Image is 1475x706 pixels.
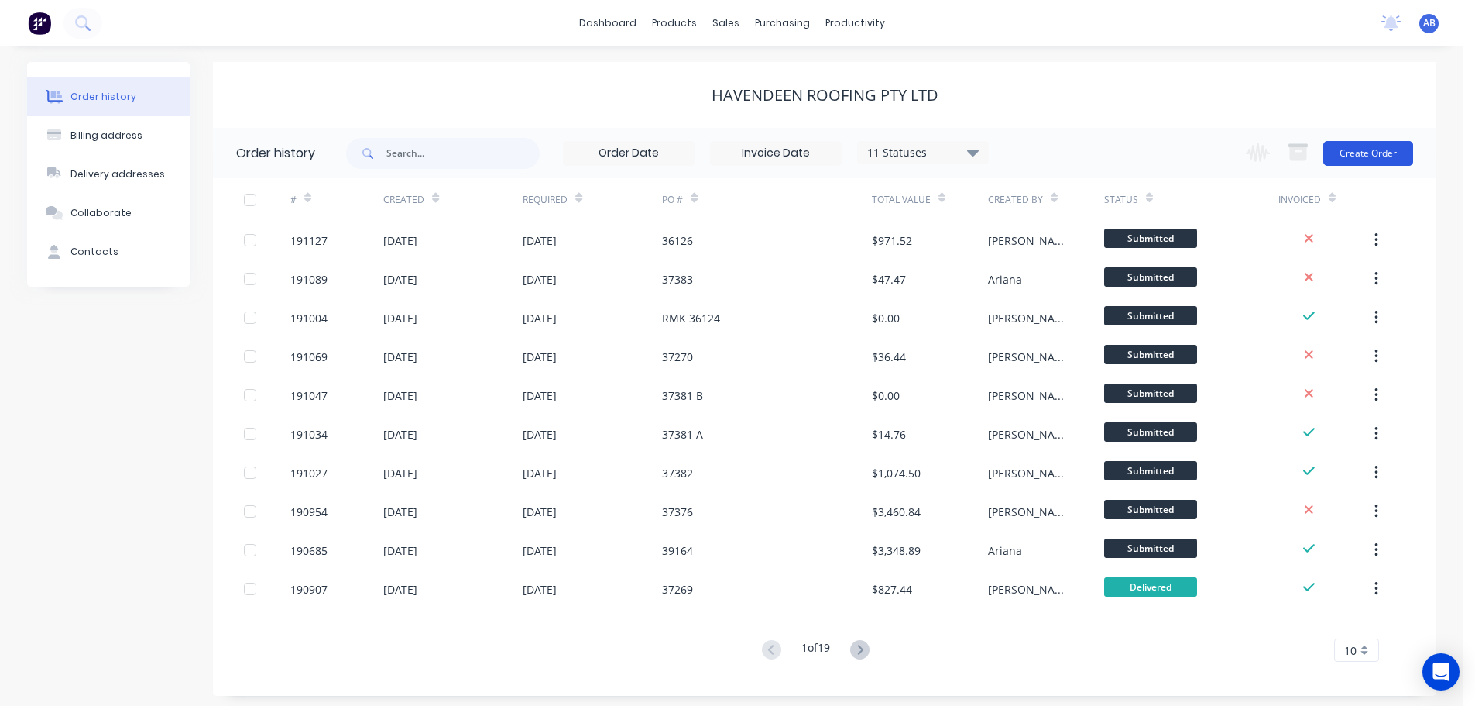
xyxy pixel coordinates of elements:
div: Order history [236,144,315,163]
div: [DATE] [523,387,557,404]
div: 191089 [290,271,328,288]
div: $3,348.89 [872,542,921,559]
div: $827.44 [872,581,912,598]
button: Collaborate [27,194,190,232]
div: 36126 [662,232,693,249]
div: 37376 [662,504,693,520]
div: Status [1104,193,1138,207]
div: [PERSON_NAME] [988,232,1073,249]
div: 190954 [290,504,328,520]
div: 37270 [662,349,693,365]
div: Ariana [988,542,1022,559]
div: 191034 [290,426,328,443]
div: 191004 [290,310,328,326]
div: [PERSON_NAME] [988,504,1073,520]
div: Billing address [70,129,142,143]
div: [DATE] [523,426,557,443]
div: 37383 [662,271,693,288]
div: 190907 [290,581,328,598]
a: dashboard [571,12,644,35]
div: [DATE] [383,426,417,443]
img: Factory [28,12,51,35]
div: $1,074.50 [872,465,921,481]
div: 190685 [290,542,328,559]
span: Submitted [1104,422,1197,442]
div: [DATE] [383,465,417,481]
button: Delivery addresses [27,155,190,194]
div: Created [383,193,424,207]
div: [DATE] [383,310,417,326]
div: 191047 [290,387,328,404]
div: Invoiced [1278,178,1371,221]
span: Submitted [1104,500,1197,519]
div: 39164 [662,542,693,559]
div: purchasing [747,12,818,35]
span: Submitted [1104,267,1197,287]
div: Created By [988,193,1043,207]
div: PO # [662,193,683,207]
div: Order history [70,90,136,104]
div: Required [523,193,568,207]
div: $47.47 [872,271,906,288]
div: Total Value [872,178,988,221]
div: $971.52 [872,232,912,249]
div: [DATE] [523,310,557,326]
div: [DATE] [523,504,557,520]
div: [PERSON_NAME] [988,387,1073,404]
span: Submitted [1104,539,1197,558]
div: RMK 36124 [662,310,720,326]
button: Create Order [1323,141,1413,166]
input: Invoice Date [711,142,841,165]
div: [DATE] [383,542,417,559]
div: $36.44 [872,349,906,365]
div: [DATE] [383,232,417,249]
div: # [290,193,297,207]
div: [PERSON_NAME] [988,426,1073,443]
div: 191069 [290,349,328,365]
div: $0.00 [872,310,900,326]
div: Required [523,178,662,221]
div: 37381 B [662,387,703,404]
div: [DATE] [383,387,417,404]
div: [DATE] [523,232,557,249]
div: [DATE] [523,349,557,365]
div: Open Intercom Messenger [1422,653,1460,691]
span: Submitted [1104,345,1197,364]
div: [DATE] [523,271,557,288]
div: Delivery addresses [70,167,165,181]
div: productivity [818,12,893,35]
button: Order history [27,77,190,116]
input: Search... [386,138,540,169]
div: 37269 [662,581,693,598]
div: [DATE] [523,465,557,481]
div: 37382 [662,465,693,481]
div: Havendeen Roofing Pty Ltd [712,86,938,105]
div: $3,460.84 [872,504,921,520]
span: Submitted [1104,384,1197,403]
div: $14.76 [872,426,906,443]
div: PO # [662,178,871,221]
div: 1 of 19 [801,639,830,662]
div: sales [705,12,747,35]
div: [DATE] [523,581,557,598]
div: products [644,12,705,35]
div: [PERSON_NAME] [988,465,1073,481]
div: [PERSON_NAME] [988,310,1073,326]
span: Submitted [1104,306,1197,325]
div: 11 Statuses [858,144,988,161]
div: [PERSON_NAME] [988,349,1073,365]
div: [PERSON_NAME] [988,581,1073,598]
button: Billing address [27,116,190,155]
div: Invoiced [1278,193,1321,207]
div: [DATE] [383,271,417,288]
span: Submitted [1104,461,1197,480]
div: [DATE] [383,504,417,520]
div: [DATE] [383,349,417,365]
div: Collaborate [70,206,132,220]
div: Created [383,178,523,221]
div: Contacts [70,245,118,259]
div: Status [1104,178,1278,221]
div: 37381 A [662,426,703,443]
div: [DATE] [383,581,417,598]
div: [DATE] [523,542,557,559]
